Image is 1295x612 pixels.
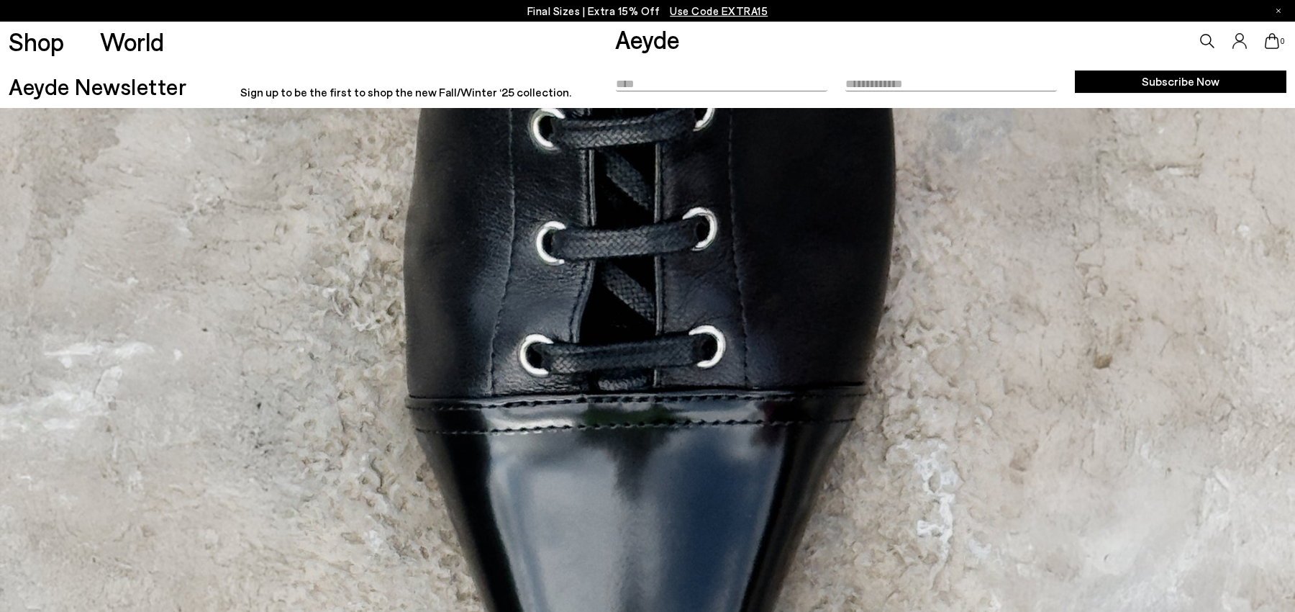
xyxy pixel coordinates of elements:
a: Shop [9,29,64,54]
button: Subscribe Now [1075,70,1286,94]
p: Final Sizes | Extra 15% Off [527,2,768,20]
p: Sign up to be the first to shop the new Fall/Winter ‘25 collection. [240,86,571,98]
a: Aeyde [615,24,680,54]
a: World [100,29,164,54]
span: 0 [1279,37,1286,45]
a: 0 [1265,33,1279,49]
span: Navigate to /collections/ss25-final-sizes [670,4,768,17]
h3: Aeyde Newsletter [9,76,186,96]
